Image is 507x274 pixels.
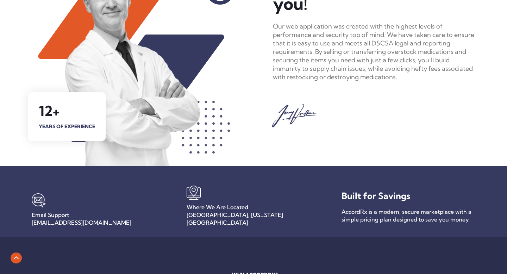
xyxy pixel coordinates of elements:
[39,103,95,119] h3: 12+
[32,219,131,226] a: [EMAIL_ADDRESS][DOMAIN_NAME]
[342,208,475,223] p: AccordRx is a modern, secure marketplace with a simple pricing plan designed to save you money
[187,211,283,226] span: [GEOGRAPHIC_DATA], [US_STATE] [GEOGRAPHIC_DATA]
[342,191,475,201] h5: Built for Savings
[273,22,475,81] p: Our web application was created with the highest levels of performance and security top of mind. ...
[39,123,95,130] p: years of experience
[187,204,248,211] span: Where We Are Located
[32,211,69,218] span: Email Support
